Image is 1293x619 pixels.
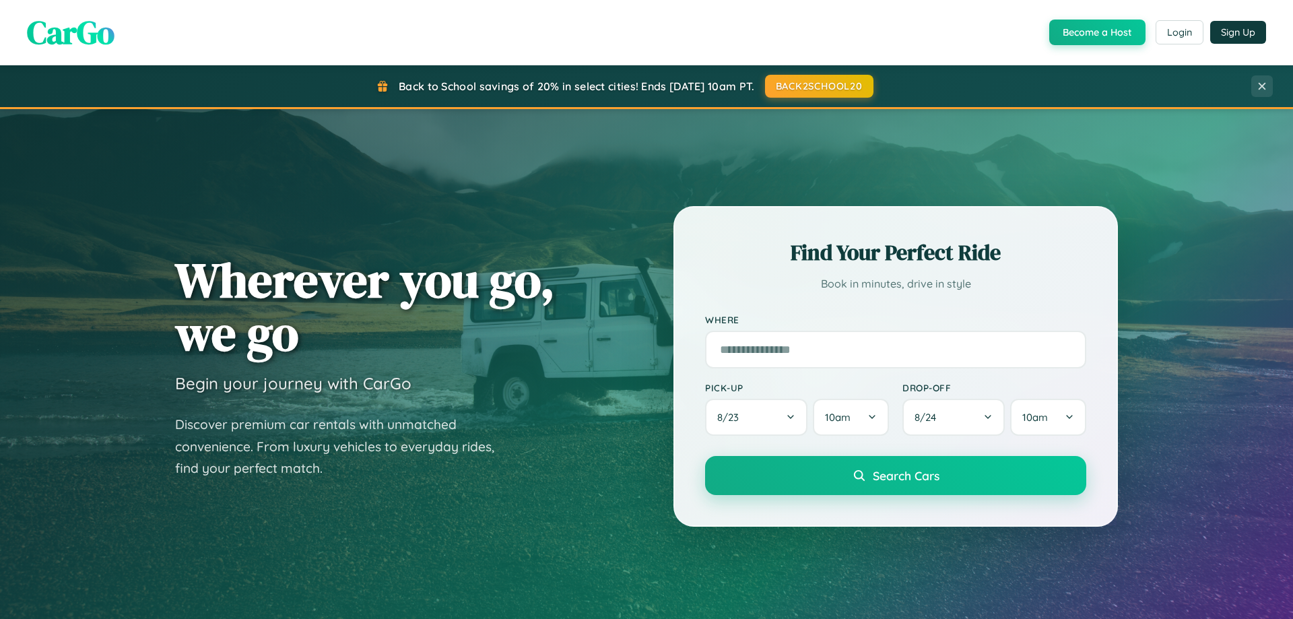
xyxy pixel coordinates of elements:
span: 10am [1022,411,1048,424]
button: Login [1156,20,1203,44]
button: 8/23 [705,399,807,436]
button: 10am [813,399,889,436]
span: 8 / 23 [717,411,745,424]
p: Book in minutes, drive in style [705,274,1086,294]
h2: Find Your Perfect Ride [705,238,1086,267]
p: Discover premium car rentals with unmatched convenience. From luxury vehicles to everyday rides, ... [175,414,512,480]
button: Search Cars [705,456,1086,495]
button: Become a Host [1049,20,1146,45]
h3: Begin your journey with CarGo [175,373,411,393]
label: Where [705,314,1086,325]
span: Search Cars [873,468,939,483]
span: Back to School savings of 20% in select cities! Ends [DATE] 10am PT. [399,79,754,93]
button: BACK2SCHOOL20 [765,75,873,98]
span: 10am [825,411,851,424]
button: 8/24 [902,399,1005,436]
button: Sign Up [1210,21,1266,44]
span: CarGo [27,10,114,55]
label: Drop-off [902,382,1086,393]
h1: Wherever you go, we go [175,253,555,360]
span: 8 / 24 [915,411,943,424]
label: Pick-up [705,382,889,393]
button: 10am [1010,399,1086,436]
